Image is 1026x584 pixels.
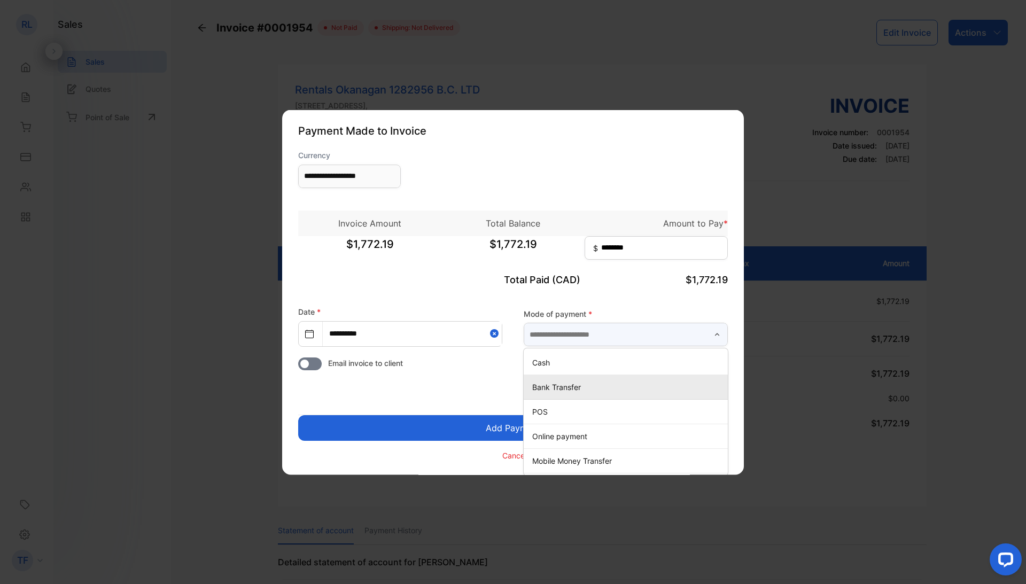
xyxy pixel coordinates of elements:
[532,431,724,442] p: Online payment
[532,357,724,368] p: Cash
[298,149,401,160] label: Currency
[585,216,728,229] p: Amount to Pay
[441,272,585,286] p: Total Paid (CAD)
[686,274,728,285] span: $1,772.19
[981,539,1026,584] iframe: LiveChat chat widget
[532,406,724,417] p: POS
[524,308,728,320] label: Mode of payment
[298,307,321,316] label: Date
[298,415,728,440] button: Add Payment
[441,236,585,262] span: $1,772.19
[532,381,724,393] p: Bank Transfer
[298,216,441,229] p: Invoice Amount
[593,242,598,253] span: $
[502,450,526,461] p: Cancel
[298,122,728,138] p: Payment Made to Invoice
[532,455,724,466] p: Mobile Money Transfer
[441,216,585,229] p: Total Balance
[490,321,502,345] button: Close
[298,236,441,262] span: $1,772.19
[328,357,403,368] span: Email invoice to client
